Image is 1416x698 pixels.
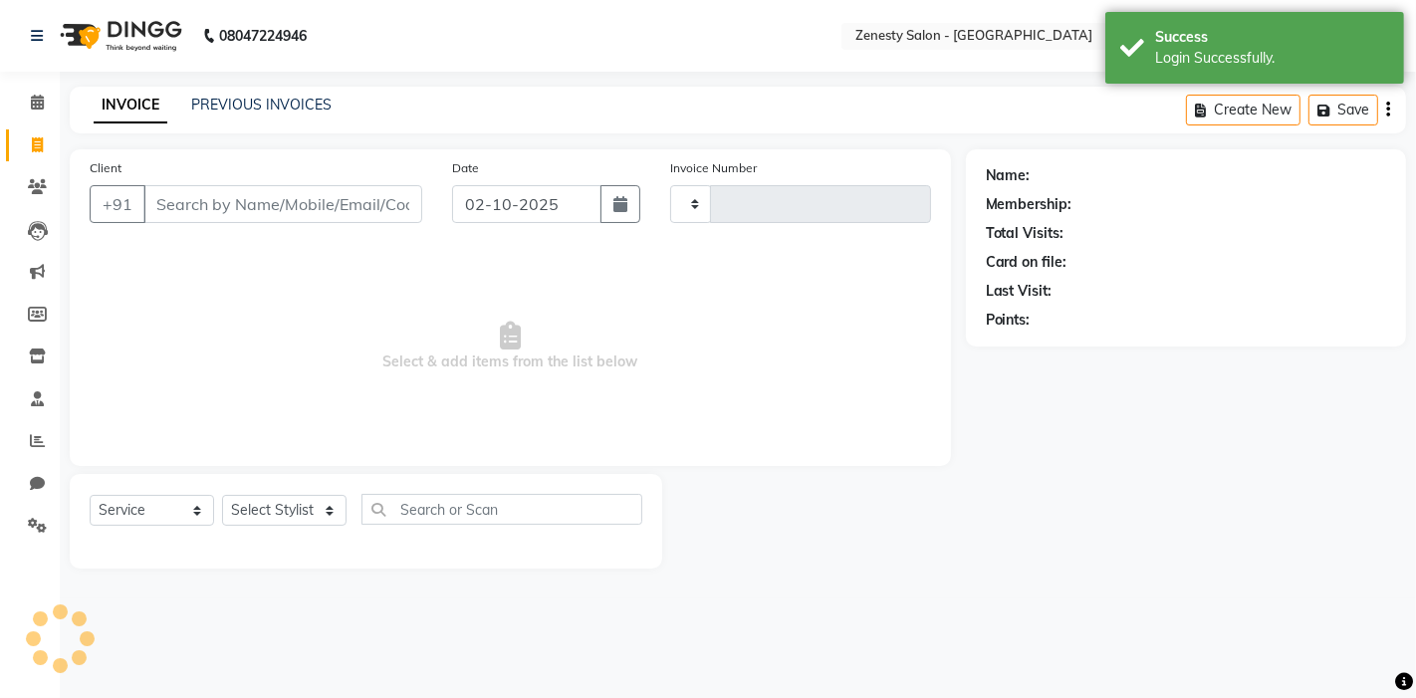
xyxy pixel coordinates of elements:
input: Search by Name/Mobile/Email/Code [143,185,422,223]
div: Points: [986,310,1031,331]
label: Invoice Number [670,159,757,177]
div: Last Visit: [986,281,1053,302]
button: +91 [90,185,145,223]
div: Name: [986,165,1031,186]
div: Total Visits: [986,223,1064,244]
div: Membership: [986,194,1072,215]
span: Select & add items from the list below [90,247,931,446]
button: Save [1308,95,1378,125]
div: Card on file: [986,252,1067,273]
input: Search or Scan [361,494,642,525]
div: Login Successfully. [1155,48,1389,69]
button: Create New [1186,95,1300,125]
label: Client [90,159,121,177]
div: Success [1155,27,1389,48]
img: logo [51,8,187,64]
a: PREVIOUS INVOICES [191,96,332,114]
label: Date [452,159,479,177]
b: 08047224946 [219,8,307,64]
a: INVOICE [94,88,167,123]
